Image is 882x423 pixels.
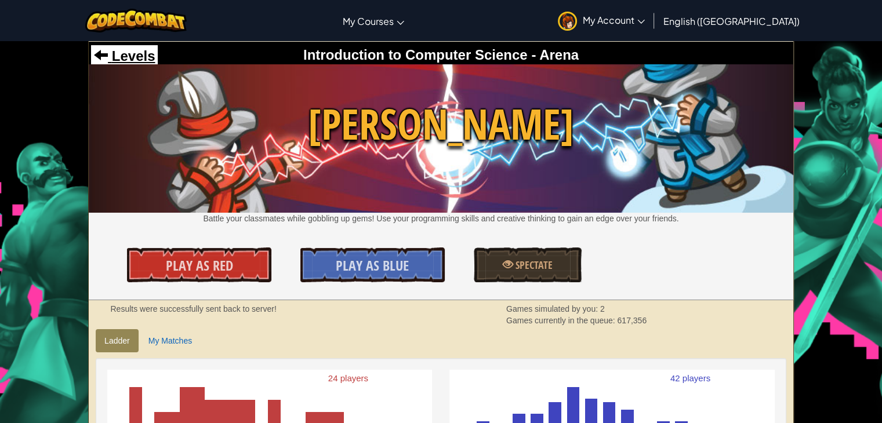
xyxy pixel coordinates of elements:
[513,258,553,272] span: Spectate
[663,15,800,27] span: English ([GEOGRAPHIC_DATA])
[108,48,155,64] span: Levels
[166,256,233,275] span: Play As Red
[617,316,647,325] span: 617,356
[140,329,201,352] a: My Matches
[94,48,155,64] a: Levels
[89,213,793,224] p: Battle your classmates while gobbling up gems! Use your programming skills and creative thinking ...
[670,373,710,383] text: 42 players
[558,12,577,31] img: avatar
[336,256,409,275] span: Play As Blue
[337,5,410,37] a: My Courses
[303,47,528,63] span: Introduction to Computer Science
[89,64,793,213] img: Wakka Maul
[506,316,617,325] span: Games currently in the queue:
[328,373,368,383] text: 24 players
[110,304,276,313] strong: Results were successfully sent back to server!
[506,304,600,313] span: Games simulated by you:
[89,94,793,154] span: [PERSON_NAME]
[552,2,651,39] a: My Account
[474,247,582,282] a: Spectate
[96,329,139,352] a: Ladder
[583,14,645,26] span: My Account
[528,47,579,63] span: - Arena
[343,15,394,27] span: My Courses
[658,5,805,37] a: English ([GEOGRAPHIC_DATA])
[600,304,605,313] span: 2
[85,9,187,32] img: CodeCombat logo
